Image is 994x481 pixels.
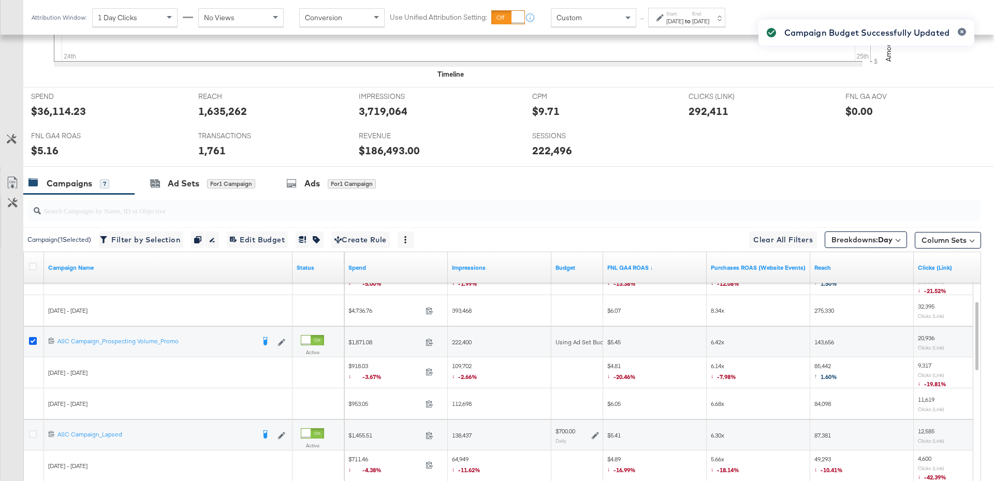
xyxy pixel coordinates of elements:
span: $1,455.51 [348,431,421,439]
div: Timeline [437,69,464,79]
a: The number of times your ad was served. On mobile apps an ad is counted as served the first time ... [452,264,547,272]
span: 393,468 [452,307,472,314]
span: Conversion [305,13,342,22]
label: Use Unified Attribution Setting: [390,12,487,22]
input: Search Campaigns by Name, ID or Objective [41,196,894,216]
span: [DATE] - [DATE] [48,307,87,314]
span: $711.46 [348,455,421,476]
div: 1,635,262 [198,104,247,119]
a: The total value of the purchase actions divided by spend tracked by your Custom Audience pixel on... [711,264,806,272]
label: Start: [666,10,683,17]
span: [DATE] - [DATE] [48,400,87,407]
span: 222,400 [452,338,472,346]
button: Create Rule [331,231,390,248]
button: Filter by Selection [99,231,183,248]
span: REACH [198,92,276,101]
span: No Views [204,13,235,22]
span: 1 Day Clicks [98,13,137,22]
span: ↓ [452,465,458,473]
span: ↓ [711,372,717,380]
label: End: [692,10,709,17]
span: ↓ [814,465,821,473]
span: ↓ [348,372,362,380]
span: CLICKS (LINK) [689,92,766,101]
strong: to [683,17,692,25]
span: Custom [557,13,582,22]
div: $36,114.23 [31,104,86,119]
span: Edit Budget [230,234,285,246]
span: REVENUE [359,131,436,141]
span: -7.98% [717,373,736,381]
span: ↓ [607,465,613,473]
span: 109,702 [452,362,477,383]
div: Campaign Budget Successfully Updated [784,26,949,39]
div: $186,493.00 [359,143,420,158]
div: 292,411 [689,104,728,119]
div: 1,761 [198,143,226,158]
span: 4,600 [918,455,931,462]
span: 6.42x [711,338,724,346]
div: Using Ad Set Budget [556,338,613,346]
span: -4.38% [362,466,389,474]
span: $953.05 [348,400,421,407]
span: ↓ [348,465,362,473]
span: 8.34x [711,307,724,314]
div: ASC Campaign_Prospecting Volume_Promo [57,337,254,345]
a: ASC Campaign_Prospecting Volume_Promo [57,337,254,347]
a: Shows the current state of your Ad Campaign. [297,264,340,272]
span: 138,437 [452,431,472,439]
span: -2.66% [458,373,477,381]
div: Attribution Window: [31,14,87,21]
span: TRANSACTIONS [198,131,276,141]
span: [DATE] - [DATE] [48,369,87,376]
span: 6.30x [711,431,724,439]
span: $6.05 [607,400,621,407]
span: $4.81 [607,362,636,383]
span: ↓ [711,465,717,473]
span: -3.67% [362,373,389,381]
span: $4.89 [607,455,636,476]
span: $1,871.08 [348,338,421,346]
div: 3,719,064 [359,104,407,119]
span: 64,949 [452,455,480,476]
span: 112,698 [452,400,472,407]
span: 5.66x [711,455,739,476]
div: Campaign ( 1 Selected) [27,235,91,244]
span: -16.99% [613,466,636,474]
div: Ad Sets [168,178,199,190]
span: 6.68x [711,400,724,407]
span: FNL GA4 ROAS [31,131,109,141]
span: -18.14% [717,466,739,474]
a: The total amount spent to date. [348,264,444,272]
span: -10.41% [821,466,843,474]
span: CPM [532,92,610,101]
div: for 1 Campaign [207,179,255,188]
span: 49,293 [814,455,843,476]
div: [DATE] [666,17,683,25]
span: $6.07 [607,307,621,314]
sub: Clicks (Link) [918,465,944,471]
span: SPEND [31,92,109,101]
span: $918.03 [348,362,421,383]
span: IMPRESSIONS [359,92,436,101]
span: ↓ [918,472,924,480]
div: for 1 Campaign [328,179,376,188]
div: 7 [100,179,109,188]
span: -11.62% [458,466,480,474]
span: ↓ [452,372,458,380]
span: Filter by Selection [102,234,180,246]
div: Ads [304,178,320,190]
div: [DATE] [692,17,709,25]
div: $5.16 [31,143,59,158]
div: $700.00 [556,427,575,435]
span: SESSIONS [532,131,610,141]
span: $4,736.76 [348,307,421,314]
span: -42.39% [924,473,946,481]
label: Active [301,442,324,449]
a: revenue/spend [607,264,703,272]
div: 222,496 [532,143,572,158]
span: $5.41 [607,431,621,439]
div: $9.71 [532,104,560,119]
span: 6.14x [711,362,736,383]
div: ASC Campaign_Lapsed [57,430,254,439]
